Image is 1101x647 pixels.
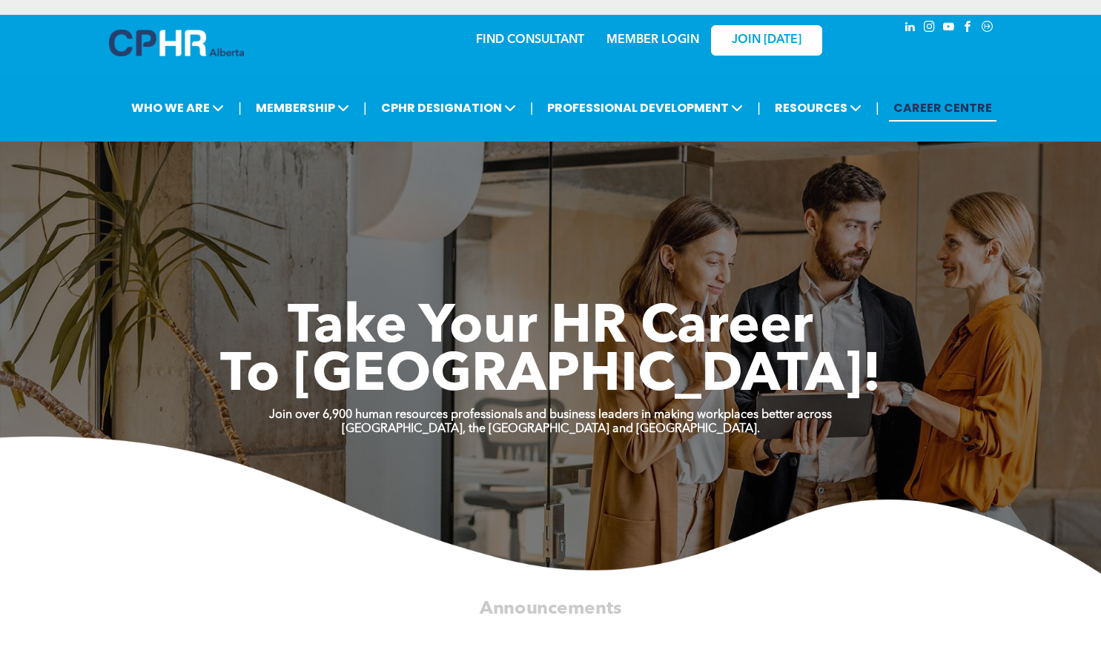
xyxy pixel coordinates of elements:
a: linkedin [902,19,919,39]
a: Social network [979,19,996,39]
strong: [GEOGRAPHIC_DATA], the [GEOGRAPHIC_DATA] and [GEOGRAPHIC_DATA]. [342,423,760,435]
a: MEMBER LOGIN [606,34,699,46]
li: | [530,93,534,123]
a: JOIN [DATE] [711,25,822,56]
span: MEMBERSHIP [251,94,354,122]
span: CPHR DESIGNATION [377,94,520,122]
span: To [GEOGRAPHIC_DATA]! [220,350,882,403]
a: instagram [922,19,938,39]
li: | [363,93,367,123]
a: facebook [960,19,976,39]
li: | [757,93,761,123]
span: RESOURCES [770,94,866,122]
img: A blue and white logo for cp alberta [109,30,244,56]
strong: Join over 6,900 human resources professionals and business leaders in making workplaces better ac... [269,409,832,421]
span: PROFESSIONAL DEVELOPMENT [543,94,747,122]
li: | [238,93,242,123]
span: WHO WE ARE [127,94,228,122]
a: youtube [941,19,957,39]
span: JOIN [DATE] [732,33,801,47]
span: Announcements [480,600,621,617]
span: Take Your HR Career [288,302,813,355]
li: | [876,93,879,123]
a: FIND CONSULTANT [476,34,584,46]
a: CAREER CENTRE [889,94,996,122]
